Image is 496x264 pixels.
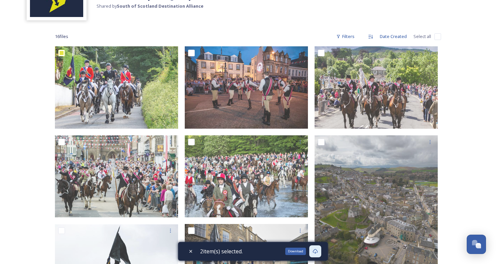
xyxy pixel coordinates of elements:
[185,46,308,129] img: 53077945248_1a12507c08_o-Ian%20Linton%20Photography%20%7C%20Go%20Tweed%20Valley.jpg
[315,46,438,129] img: 53077643099_a4393d662d_o-Ian%20Linton%20Photography%20%7C%20Go%20Tweed%20Valley.jpg
[117,3,203,9] strong: South of Scotland Destination Alliance
[333,30,358,43] div: Filters
[200,247,243,255] span: 2 item(s) selected.
[185,135,308,218] img: 53076874242_6cc2e366e4_o-Ian%20Linton%20Photography%20%7C%20Go%20Tweed%20Valley.jpg
[55,46,178,129] img: 1000051510.jpg
[97,3,203,9] span: Shared by
[467,235,486,254] button: Open Chat
[55,33,68,40] span: 16 file s
[285,248,306,255] div: Download
[376,30,410,43] div: Date Created
[55,135,178,218] img: 53077643264_02da29c241_o-Ian%20Linton%20Photography%20%7C%20Go%20Tweed%20Valley.jpg
[413,33,431,40] span: Select all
